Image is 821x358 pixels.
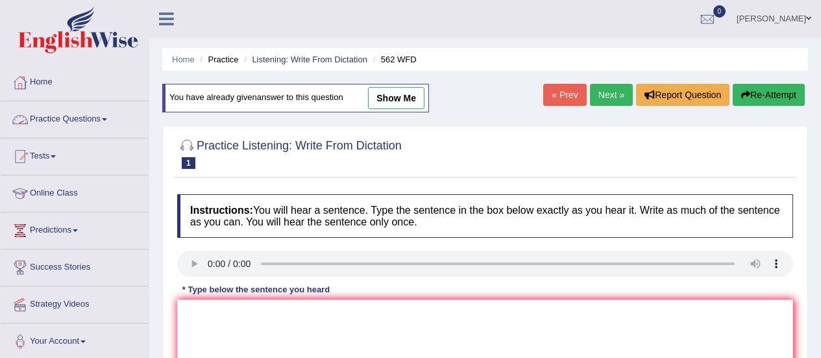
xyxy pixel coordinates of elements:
[543,84,586,106] a: « Prev
[1,175,149,208] a: Online Class
[733,84,805,106] button: Re-Attempt
[252,55,367,64] a: Listening: Write From Dictation
[197,53,238,66] li: Practice
[590,84,633,106] a: Next »
[177,194,793,238] h4: You will hear a sentence. Type the sentence in the box below exactly as you hear it. Write as muc...
[190,205,253,216] b: Instructions:
[177,283,335,296] div: * Type below the sentence you heard
[713,5,726,18] span: 0
[1,212,149,245] a: Predictions
[1,249,149,282] a: Success Stories
[177,136,402,169] h2: Practice Listening: Write From Dictation
[636,84,729,106] button: Report Question
[1,287,149,319] a: Strategy Videos
[182,157,195,169] span: 1
[172,55,195,64] a: Home
[1,324,149,356] a: Your Account
[1,101,149,134] a: Practice Questions
[162,84,429,112] div: You have already given answer to this question
[370,53,417,66] li: 562 WFD
[368,87,424,109] a: show me
[1,138,149,171] a: Tests
[1,64,149,97] a: Home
